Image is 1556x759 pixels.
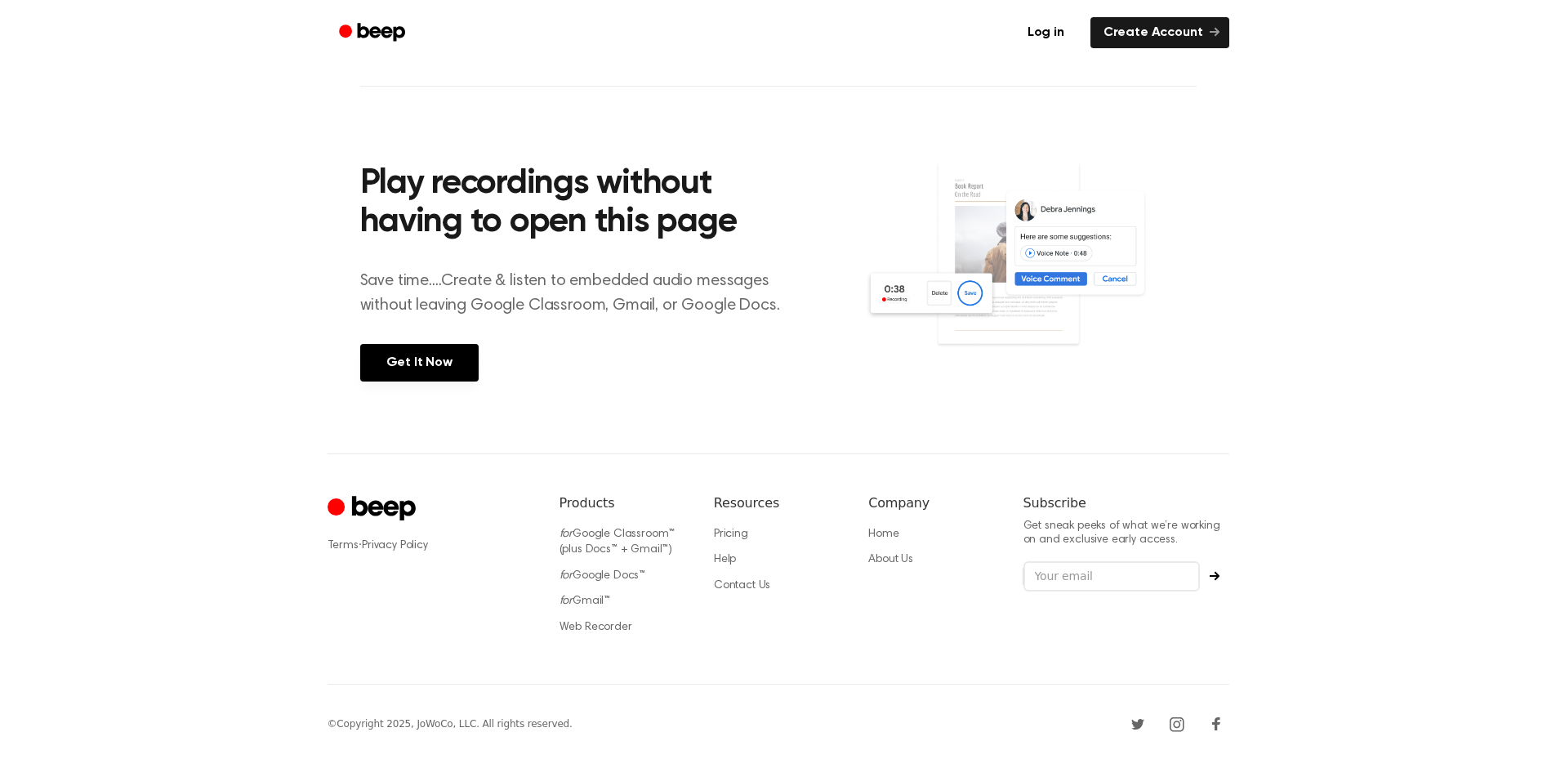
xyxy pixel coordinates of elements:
a: Twitter [1125,711,1151,737]
h2: Play recordings without having to open this page [360,165,800,243]
p: Save time....Create & listen to embedded audio messages without leaving Google Classroom, Gmail, ... [360,269,800,318]
a: forGmail™ [560,596,611,607]
a: forGoogle Docs™ [560,570,646,582]
a: Home [868,529,898,540]
h6: Resources [714,493,842,513]
h6: Company [868,493,996,513]
button: Subscribe [1200,571,1229,581]
a: Privacy Policy [362,540,428,551]
p: Get sneak peeks of what we’re working on and exclusive early access. [1023,520,1229,548]
a: Contact Us [714,580,770,592]
div: © Copyright 2025, JoWoCo, LLC. All rights reserved. [328,717,573,731]
a: Facebook [1203,711,1229,737]
i: for [560,596,573,607]
a: About Us [868,554,913,565]
a: Log in [1011,14,1081,51]
input: Your email [1023,561,1200,592]
i: for [560,570,573,582]
a: Pricing [714,529,748,540]
img: Voice Comments on Docs and Recording Widget [865,160,1196,380]
a: Instagram [1164,711,1190,737]
h6: Products [560,493,688,513]
div: · [328,538,533,554]
a: Beep [328,17,420,49]
a: Help [714,554,736,565]
a: Web Recorder [560,622,632,633]
a: Terms [328,540,359,551]
i: for [560,529,573,540]
a: Create Account [1090,17,1229,48]
a: Get It Now [360,344,479,382]
a: forGoogle Classroom™ (plus Docs™ + Gmail™) [560,529,675,556]
h6: Subscribe [1023,493,1229,513]
a: Cruip [328,493,420,525]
